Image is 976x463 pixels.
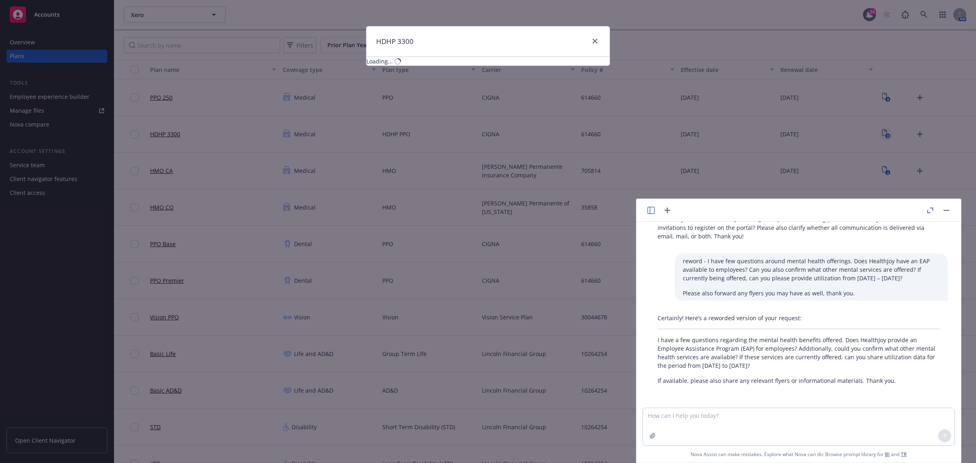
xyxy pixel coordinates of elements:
a: TR [901,451,907,458]
p: If available, please also share any relevant flyers or informational materials. Thank you. [658,376,940,385]
p: Could you please confirm what type of enrollment confirmation communication is sent to new hires ... [658,206,940,240]
div: Loading... [366,57,393,66]
p: reword - I have few questions around mental health offerings. Does HealthJoy have an EAP availabl... [683,257,940,282]
a: close [590,36,600,46]
span: Nova Assist can make mistakes. Explore what Nova can do: Browse prompt library for and [640,446,958,463]
h1: HDHP 3300 [376,36,414,47]
a: BI [885,451,890,458]
p: Please also forward any flyers you may have as well, thank you. [683,289,940,297]
p: Certainly! Here’s a reworded version of your request: [658,314,940,322]
p: I have a few questions regarding the mental health benefits offered. Does HealthJoy provide an Em... [658,336,940,370]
